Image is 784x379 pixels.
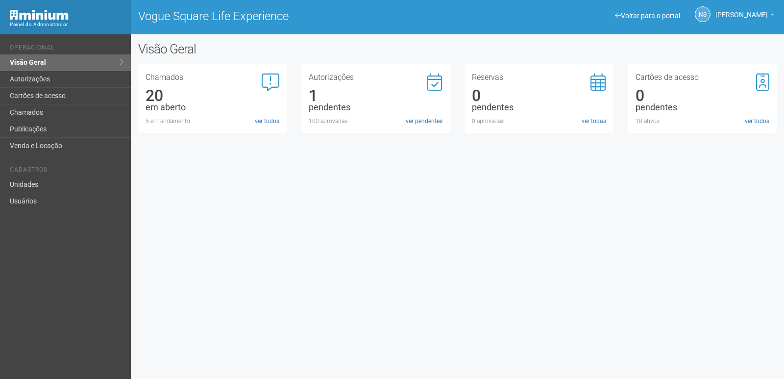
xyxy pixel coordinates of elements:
[472,91,606,100] div: 0
[715,1,768,19] span: Nicolle Silva
[406,117,442,126] a: ver pendentes
[309,91,442,100] div: 1
[10,44,123,54] li: Operacional
[615,12,680,20] a: Voltar para o portal
[146,117,279,126] div: 5 em andamento
[10,166,123,177] li: Cadastros
[10,10,69,20] img: Minium
[636,74,769,81] h3: Cartões de acesso
[695,6,710,22] a: NS
[255,117,279,126] a: ver todos
[146,91,279,100] div: 20
[10,20,123,29] div: Painel do Administrador
[636,103,769,112] div: pendentes
[472,74,606,81] h3: Reservas
[309,74,442,81] h3: Autorizações
[138,42,396,56] h2: Visão Geral
[309,103,442,112] div: pendentes
[715,12,774,20] a: [PERSON_NAME]
[745,117,769,126] a: ver todos
[582,117,606,126] a: ver todas
[636,91,769,100] div: 0
[309,117,442,126] div: 100 aprovadas
[138,10,450,23] h1: Vogue Square Life Experience
[636,117,769,126] div: 18 ativos
[146,74,279,81] h3: Chamados
[472,103,606,112] div: pendentes
[146,103,279,112] div: em aberto
[472,117,606,126] div: 0 aprovadas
